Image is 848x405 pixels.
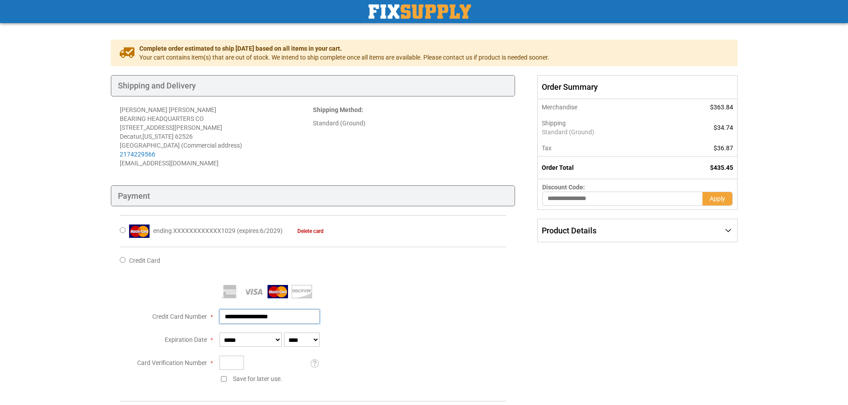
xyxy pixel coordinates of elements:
img: MasterCard [129,225,150,238]
span: Shipping Method [313,106,361,113]
span: Credit Card [129,257,160,264]
span: $36.87 [714,144,733,152]
address: [PERSON_NAME] [PERSON_NAME] BEARING HEADQUARTERS CO [STREET_ADDRESS][PERSON_NAME] Decatur , 62526... [120,105,313,168]
div: Shipping and Delivery [111,75,515,96]
span: Discount Code: [542,184,585,191]
span: Your cart contains item(s) that are out of stock. We intend to ship complete once all items are a... [139,53,549,62]
span: Apply [710,195,725,202]
span: Card Verification Number [137,359,207,366]
span: $435.45 [710,164,733,171]
img: Fix Industrial Supply [369,4,471,19]
span: Order Summary [537,75,737,99]
span: $363.84 [710,104,733,111]
span: Shipping [542,120,566,127]
strong: : [313,106,363,113]
span: ending [153,227,172,234]
img: MasterCard [268,285,288,298]
span: [EMAIL_ADDRESS][DOMAIN_NAME] [120,160,219,167]
span: $34.74 [714,124,733,131]
img: Discover [292,285,312,298]
img: American Express [219,285,240,298]
span: Save for later use. [233,375,282,382]
span: XXXXXXXXXXXX1029 [173,227,235,234]
span: Complete order estimated to ship [DATE] based on all items in your cart. [139,44,549,53]
span: Credit Card Number [152,313,207,320]
th: Tax [538,140,669,156]
button: Apply [702,192,733,206]
div: Standard (Ground) [313,119,506,128]
span: expires [239,227,259,234]
span: Expiration Date [165,336,207,343]
img: Visa [243,285,264,298]
span: [US_STATE] [142,133,174,140]
span: Product Details [542,226,596,235]
a: Delete card [284,228,324,234]
strong: Order Total [542,164,574,171]
div: Payment [111,185,515,207]
span: Standard (Ground) [542,128,664,136]
th: Merchandise [538,99,669,115]
a: store logo [369,4,471,19]
span: 6/2029 [260,227,280,234]
span: ( : ) [237,227,283,234]
a: 2174229566 [120,151,155,158]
